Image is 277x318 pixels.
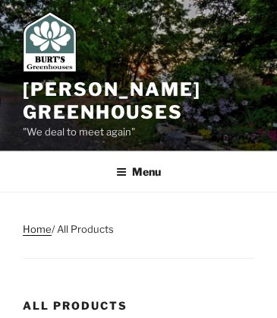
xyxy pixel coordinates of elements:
[23,124,254,141] p: "We deal to meet again"
[105,153,172,190] button: Menu
[23,298,254,313] h1: All Products
[23,223,52,235] a: Home
[23,221,254,259] nav: Breadcrumb
[23,11,77,72] img: Burt's Greenhouses
[23,78,201,123] a: [PERSON_NAME] Greenhouses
